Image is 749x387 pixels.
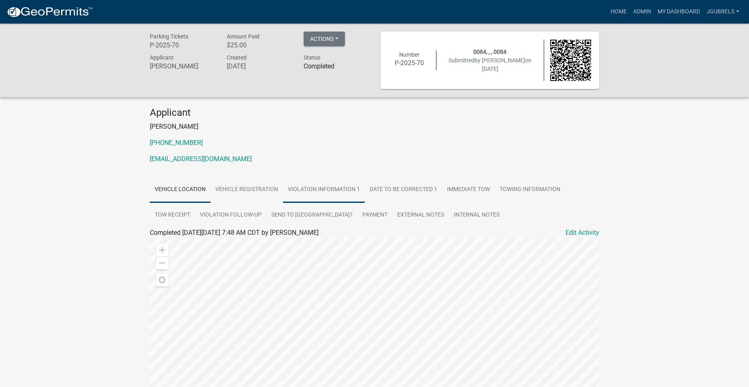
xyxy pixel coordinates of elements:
[550,40,592,81] img: QR code
[399,51,419,58] span: Number
[227,33,260,40] span: Amount Paid
[607,4,630,19] a: Home
[156,274,169,287] div: Find my location
[473,49,506,55] span: 0084, , , 0084
[654,4,703,19] a: My Dashboard
[442,177,495,203] a: Immediate Tow
[304,32,345,46] button: Actions
[227,41,292,49] h6: $25.00
[283,177,365,203] a: Violation Information 1
[357,202,392,228] a: Payment
[475,57,525,64] span: by [PERSON_NAME]
[304,54,320,61] span: Status
[156,257,169,270] div: Zoom out
[211,177,283,203] a: Vehicle Registration
[150,229,319,236] span: Completed [DATE][DATE] 7:48 AM CDT by [PERSON_NAME]
[227,54,247,61] span: Created
[392,202,449,228] a: External Notes
[389,59,430,67] h6: P-2025-70
[150,202,195,228] a: Tow Receipt
[150,122,599,132] p: [PERSON_NAME]
[449,57,532,72] span: Submitted on [DATE]
[156,244,169,257] div: Zoom in
[703,4,743,19] a: jgubbels
[495,177,565,203] a: Towing Information
[150,41,215,49] h6: P-2025-70
[150,177,211,203] a: Vehicle Location
[566,228,599,238] a: Edit Activity
[150,107,599,119] h4: Applicant
[630,4,654,19] a: Admin
[150,62,215,70] h6: [PERSON_NAME]
[266,202,357,228] a: Send to [GEOGRAPHIC_DATA]?
[227,62,292,70] h6: [DATE]
[150,54,174,61] span: Applicant
[304,62,334,70] strong: Completed
[150,155,252,163] a: [EMAIL_ADDRESS][DOMAIN_NAME]
[449,202,504,228] a: Internal Notes
[150,33,188,40] span: Parking Tickets
[365,177,442,203] a: Date To Be Corrected 1
[150,139,203,147] a: [PHONE_NUMBER]
[195,202,266,228] a: Violation Follow-up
